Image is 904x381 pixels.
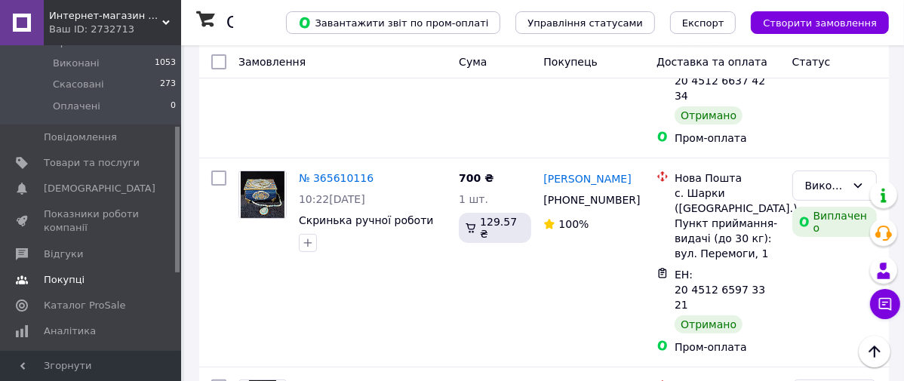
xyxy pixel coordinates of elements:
div: Отримано [675,315,743,333]
a: Фото товару [238,171,287,219]
span: 700 ₴ [459,172,494,184]
span: Покупець [543,56,597,68]
span: Замовлення [238,56,306,68]
span: 100% [558,218,589,230]
span: Експорт [682,17,724,29]
a: Скринька ручної роботи [299,214,434,226]
span: ЕН: 20 4512 6597 3321 [675,269,765,311]
span: 1 шт. [459,193,488,205]
span: Скасовані [53,78,104,91]
a: № 365610116 [299,172,374,184]
span: Виконані [53,57,100,70]
span: Оплачені [53,100,100,113]
span: Створити замовлення [763,17,877,29]
button: Завантажити звіт по пром-оплаті [286,11,500,34]
span: Аналітика [44,324,96,338]
span: Каталог ProSale [44,299,125,312]
span: Статус [792,56,831,68]
div: Пром-оплата [675,131,780,146]
h1: Список замовлень [226,14,380,32]
span: 0 [171,100,176,113]
span: 1053 [155,57,176,70]
div: Пром-оплата [675,340,780,355]
div: 129.57 ₴ [459,213,531,243]
span: Повідомлення [44,131,117,144]
span: Интернет-магазин "Иванкино мыло" [49,9,162,23]
a: [PERSON_NAME] [543,171,631,186]
span: Доставка та оплата [656,56,767,68]
span: Управління статусами [527,17,643,29]
button: Наверх [859,336,890,367]
img: Фото товару [241,171,284,218]
button: Чат з покупцем [870,289,900,319]
span: Товари та послуги [44,156,140,170]
div: Нова Пошта [675,171,780,186]
span: [DEMOGRAPHIC_DATA] [44,182,155,195]
div: Виконано [805,177,846,194]
span: Відгуки [44,247,83,261]
span: [PHONE_NUMBER] [543,194,640,206]
div: Ваш ID: 2732713 [49,23,181,36]
span: Покупці [44,273,85,287]
button: Експорт [670,11,736,34]
button: Управління статусами [515,11,655,34]
a: Створити замовлення [736,16,889,28]
div: Виплачено [792,207,877,237]
span: Cума [459,56,487,68]
div: с. Шарки ([GEOGRAPHIC_DATA].), Пункт приймання-видачі (до 30 кг): вул. Перемоги, 1 [675,186,780,261]
span: 273 [160,78,176,91]
span: 10:22[DATE] [299,193,365,205]
span: Показники роботи компанії [44,207,140,235]
span: Завантажити звіт по пром-оплаті [298,16,488,29]
button: Створити замовлення [751,11,889,34]
div: Отримано [675,106,743,124]
span: ЕН: 20 4512 6637 4234 [675,60,765,102]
